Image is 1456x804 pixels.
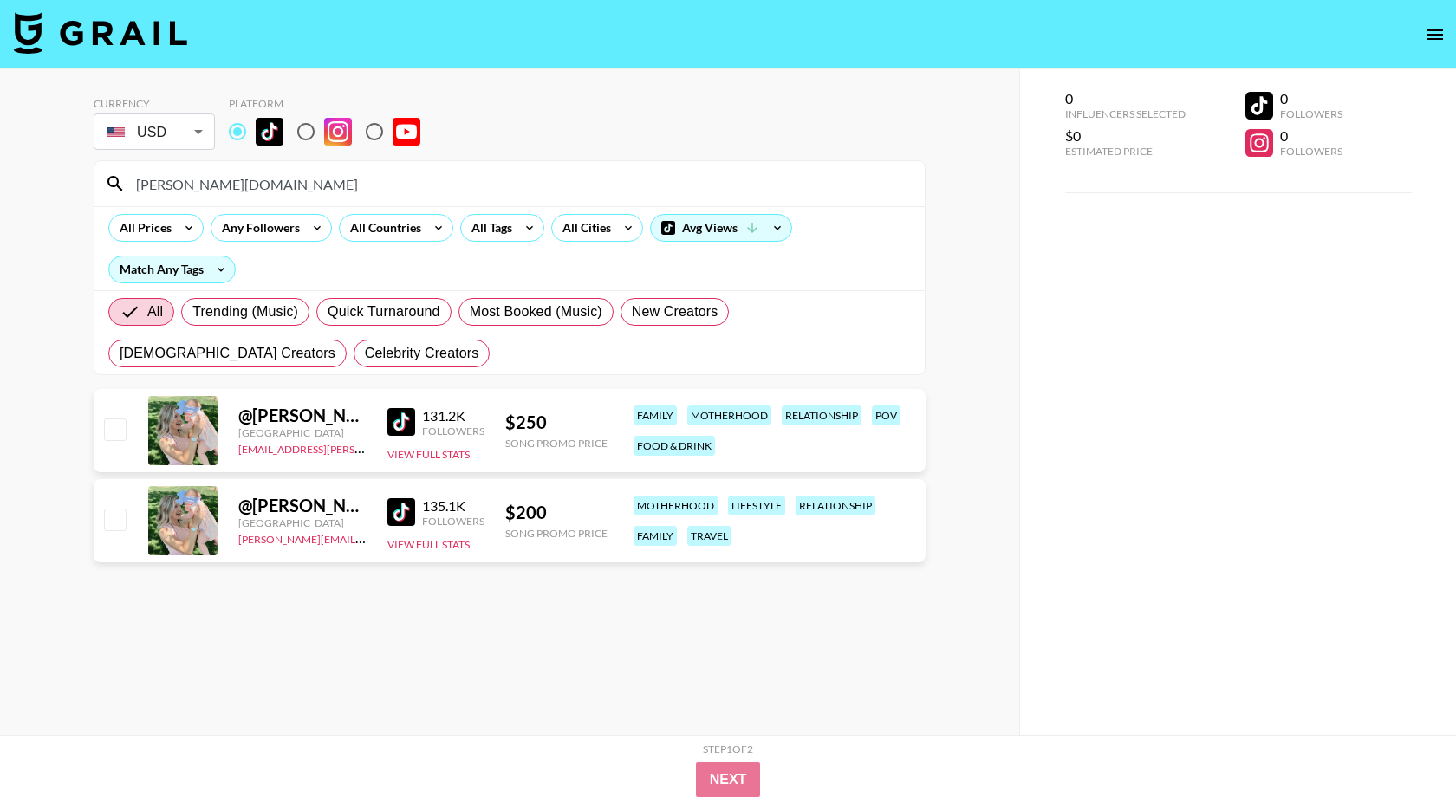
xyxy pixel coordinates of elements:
[634,526,677,546] div: family
[634,496,718,515] div: motherhood
[696,762,761,797] button: Next
[872,405,900,425] div: pov
[552,215,614,241] div: All Cities
[1280,145,1342,158] div: Followers
[109,215,175,241] div: All Prices
[632,301,718,322] span: New Creators
[1280,107,1342,120] div: Followers
[1065,145,1186,158] div: Estimated Price
[1280,127,1342,145] div: 0
[393,118,420,146] img: YouTube
[229,97,434,110] div: Platform
[126,170,914,198] input: Search by User Name
[120,343,335,364] span: [DEMOGRAPHIC_DATA] Creators
[1065,127,1186,145] div: $0
[238,426,367,439] div: [GEOGRAPHIC_DATA]
[256,118,283,146] img: TikTok
[634,405,677,425] div: family
[1280,90,1342,107] div: 0
[365,343,479,364] span: Celebrity Creators
[14,12,187,54] img: Grail Talent
[97,117,211,147] div: USD
[687,405,771,425] div: motherhood
[796,496,875,515] div: relationship
[505,412,608,433] div: $ 250
[387,538,470,551] button: View Full Stats
[505,527,608,540] div: Song Promo Price
[109,256,235,282] div: Match Any Tags
[728,496,785,515] div: lifestyle
[238,405,367,426] div: @ [PERSON_NAME].[PERSON_NAME]
[387,408,415,436] img: TikTok
[238,516,367,529] div: [GEOGRAPHIC_DATA]
[387,448,470,461] button: View Full Stats
[505,437,608,450] div: Song Promo Price
[147,301,163,322] span: All
[651,215,791,241] div: Avg Views
[422,497,484,515] div: 135.1K
[422,425,484,438] div: Followers
[238,439,495,456] a: [EMAIL_ADDRESS][PERSON_NAME][DOMAIN_NAME]
[782,405,861,425] div: relationship
[703,742,753,755] div: Step 1 of 2
[1418,17,1453,52] button: open drawer
[211,215,303,241] div: Any Followers
[1065,107,1186,120] div: Influencers Selected
[1065,90,1186,107] div: 0
[192,301,298,322] span: Trending (Music)
[324,118,352,146] img: Instagram
[470,301,602,322] span: Most Booked (Music)
[634,436,715,456] div: food & drink
[340,215,425,241] div: All Countries
[328,301,440,322] span: Quick Turnaround
[461,215,516,241] div: All Tags
[387,498,415,526] img: TikTok
[687,526,731,546] div: travel
[94,97,215,110] div: Currency
[422,407,484,425] div: 131.2K
[238,495,367,516] div: @ [PERSON_NAME].[PERSON_NAME]
[238,529,577,546] a: [PERSON_NAME][EMAIL_ADDRESS][PERSON_NAME][DOMAIN_NAME]
[422,515,484,528] div: Followers
[505,502,608,523] div: $ 200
